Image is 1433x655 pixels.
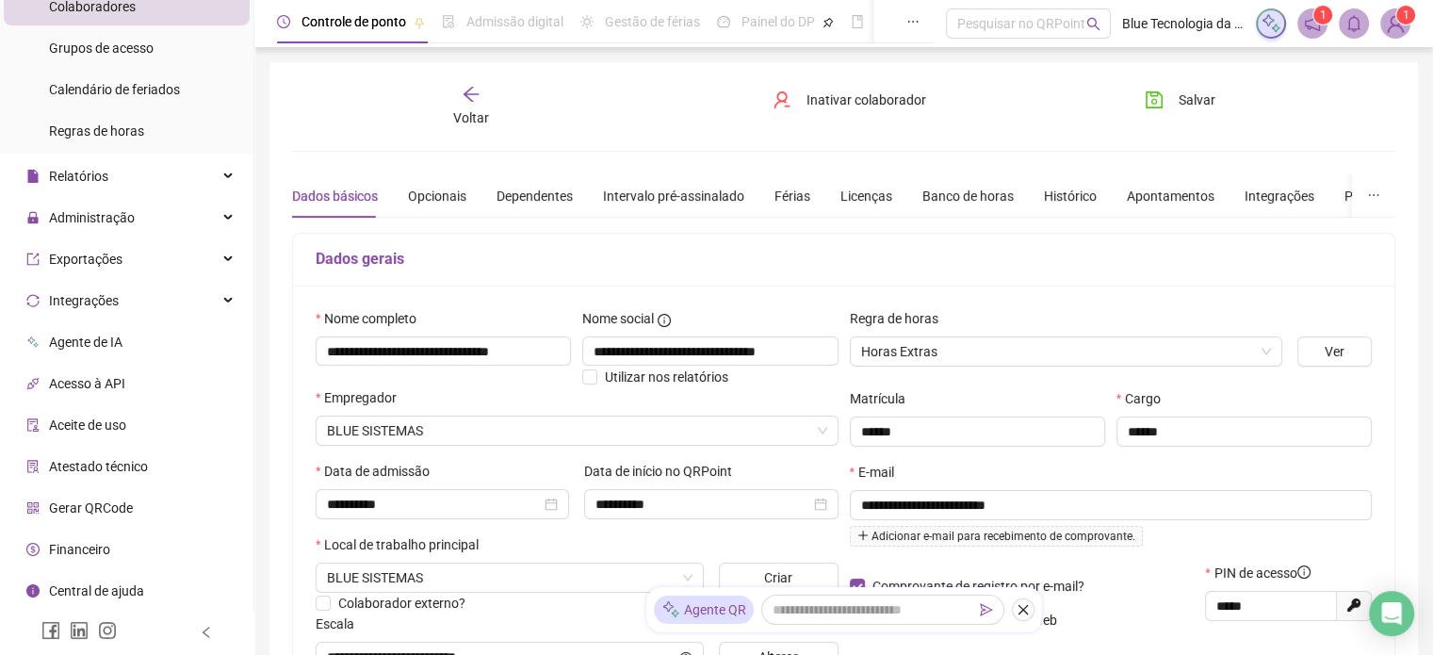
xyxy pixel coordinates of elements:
button: Ver [1297,336,1372,367]
span: Admissão digital [466,14,563,29]
label: Nome completo [316,308,429,329]
span: export [26,253,40,266]
span: linkedin [70,621,89,640]
div: Férias [774,186,810,206]
span: save [1145,90,1164,109]
span: notification [1304,15,1321,32]
label: Data de início no QRPoint [584,461,744,482]
span: BLUE SISTEMAS DE INFORMATICA LTDA [327,417,827,445]
div: Agente QR [654,596,754,624]
span: Nome social [582,308,654,329]
span: Adicionar e-mail para recebimento de comprovante. [850,526,1143,547]
span: plus [857,530,869,541]
div: Banco de horas [922,186,1014,206]
span: Colaborador externo? [338,596,465,611]
span: Utilizar nos relatórios [605,369,728,385]
button: Salvar [1131,85,1229,115]
div: Intervalo pré-assinalado [603,186,744,206]
div: Preferências [1344,186,1418,206]
span: AV ISAAC POVOAS 1331 EDIFICIO MILAO [327,564,692,592]
span: facebook [41,621,60,640]
span: pushpin [822,17,834,28]
label: Regra de horas [850,308,951,329]
span: Atestado técnico [49,459,148,474]
div: Integrações [1245,186,1314,206]
span: 1 [1320,8,1327,22]
label: Matrícula [850,388,918,409]
span: Regras de horas [49,123,144,139]
span: audit [26,418,40,432]
label: Cargo [1116,388,1173,409]
div: Opcionais [408,186,466,206]
span: file-done [442,15,455,28]
span: lock [26,211,40,224]
span: info-circle [658,314,671,327]
button: ellipsis [1352,174,1395,218]
span: Comprovante de registro por e-mail? [872,579,1084,594]
span: left [200,626,213,639]
span: user-delete [773,90,791,109]
span: Administração [49,210,135,225]
div: Apontamentos [1127,186,1214,206]
span: Grupos de acesso [49,41,154,56]
img: sparkle-icon.fc2bf0ac1784a2077858766a79e2daf3.svg [1261,13,1281,34]
span: bell [1345,15,1362,32]
span: book [851,15,864,28]
label: Empregador [316,387,409,408]
span: ellipsis [906,15,920,28]
span: Financeiro [49,542,110,557]
img: 71499 [1381,9,1409,38]
span: dashboard [717,15,730,28]
label: E-mail [850,462,906,483]
span: dollar [26,543,40,556]
span: PIN de acesso [1214,563,1311,583]
span: Criar [764,567,792,588]
span: Acesso à API [49,376,125,391]
span: Blue Tecnologia da Informação Ltda [1122,13,1245,34]
label: Data de admissão [316,461,442,482]
div: Licenças [840,186,892,206]
span: Painel do DP [741,14,815,29]
span: Gestão de férias [605,14,700,29]
button: Inativar colaborador [758,85,940,115]
span: info-circle [26,584,40,598]
span: send [980,603,993,616]
span: Calendário de feriados [49,82,180,97]
span: solution [26,460,40,473]
span: sync [26,294,40,307]
span: sun [580,15,594,28]
span: Ver [1325,341,1344,362]
span: Relatórios [49,169,108,184]
img: sparkle-icon.fc2bf0ac1784a2077858766a79e2daf3.svg [661,600,680,620]
span: file [26,170,40,183]
span: close [1017,603,1030,616]
span: Horas Extras [861,337,1271,366]
sup: Atualize o seu contato no menu Meus Dados [1396,6,1415,25]
span: Salvar [1179,90,1215,110]
span: Aceite de uso [49,418,126,433]
span: Agente de IA [49,335,122,350]
span: qrcode [26,501,40,515]
span: Inativar colaborador [806,90,926,110]
div: Open Intercom Messenger [1369,591,1414,636]
span: api [26,377,40,390]
span: info-circle [1297,565,1311,579]
span: Central de ajuda [49,583,144,598]
h5: Dados gerais [316,248,1372,270]
span: ellipsis [1367,188,1380,202]
span: Gerar QRCode [49,500,133,516]
div: Dados básicos [292,186,378,206]
span: Exportações [49,252,122,267]
span: pushpin [414,17,425,28]
span: search [1086,17,1100,31]
span: Voltar [453,110,489,125]
span: arrow-left [462,85,480,104]
div: Histórico [1044,186,1097,206]
span: instagram [98,621,117,640]
span: Controle de ponto [301,14,406,29]
span: 1 [1403,8,1409,22]
span: Integrações [49,293,119,308]
div: Dependentes [497,186,573,206]
label: Escala [316,614,366,634]
button: Criar [719,563,839,593]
